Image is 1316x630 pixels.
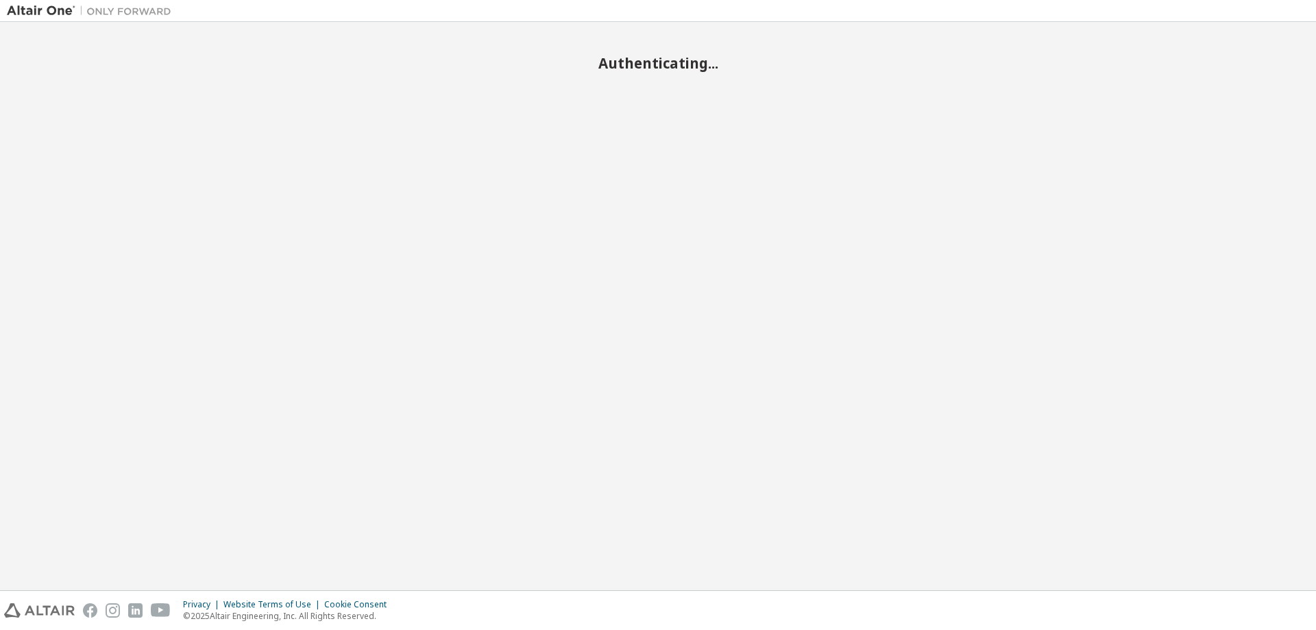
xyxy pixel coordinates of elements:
img: facebook.svg [83,603,97,618]
img: altair_logo.svg [4,603,75,618]
img: linkedin.svg [128,603,143,618]
img: Altair One [7,4,178,18]
div: Cookie Consent [324,599,395,610]
div: Website Terms of Use [223,599,324,610]
p: © 2025 Altair Engineering, Inc. All Rights Reserved. [183,610,395,622]
h2: Authenticating... [7,54,1309,72]
img: instagram.svg [106,603,120,618]
img: youtube.svg [151,603,171,618]
div: Privacy [183,599,223,610]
